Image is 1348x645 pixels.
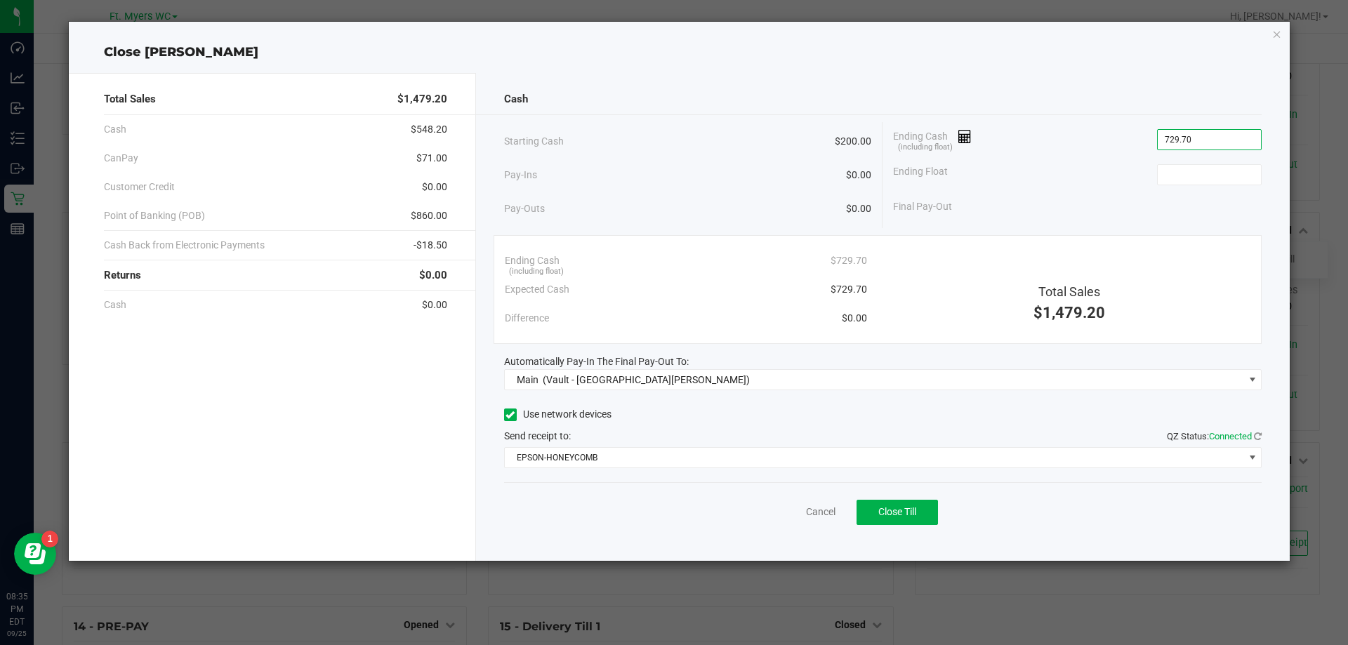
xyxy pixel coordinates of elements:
[835,134,871,149] span: $200.00
[504,356,689,367] span: Automatically Pay-In The Final Pay-Out To:
[505,282,569,297] span: Expected Cash
[831,282,867,297] span: $729.70
[505,448,1244,467] span: EPSON-HONEYCOMB
[104,208,205,223] span: Point of Banking (POB)
[69,43,1290,62] div: Close [PERSON_NAME]
[104,298,126,312] span: Cash
[505,311,549,326] span: Difference
[504,201,545,216] span: Pay-Outs
[416,151,447,166] span: $71.00
[543,374,750,385] span: (Vault - [GEOGRAPHIC_DATA][PERSON_NAME])
[422,298,447,312] span: $0.00
[1209,431,1252,441] span: Connected
[893,129,972,150] span: Ending Cash
[104,238,265,253] span: Cash Back from Electronic Payments
[857,500,938,525] button: Close Till
[504,430,571,441] span: Send receipt to:
[104,260,447,291] div: Returns
[104,122,126,137] span: Cash
[504,407,612,422] label: Use network devices
[898,142,953,154] span: (including float)
[517,374,538,385] span: Main
[893,199,952,214] span: Final Pay-Out
[893,164,948,185] span: Ending Float
[806,505,835,519] a: Cancel
[419,267,447,284] span: $0.00
[414,238,447,253] span: -$18.50
[1038,284,1100,299] span: Total Sales
[846,201,871,216] span: $0.00
[504,134,564,149] span: Starting Cash
[397,91,447,107] span: $1,479.20
[104,151,138,166] span: CanPay
[842,311,867,326] span: $0.00
[1033,304,1105,321] span: $1,479.20
[878,506,916,517] span: Close Till
[504,91,528,107] span: Cash
[14,533,56,575] iframe: Resource center
[411,122,447,137] span: $548.20
[504,168,537,182] span: Pay-Ins
[509,266,564,278] span: (including float)
[1167,431,1262,441] span: QZ Status:
[831,253,867,268] span: $729.70
[104,180,175,194] span: Customer Credit
[411,208,447,223] span: $860.00
[104,91,156,107] span: Total Sales
[505,253,560,268] span: Ending Cash
[41,531,58,547] iframe: Resource center unread badge
[846,168,871,182] span: $0.00
[422,180,447,194] span: $0.00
